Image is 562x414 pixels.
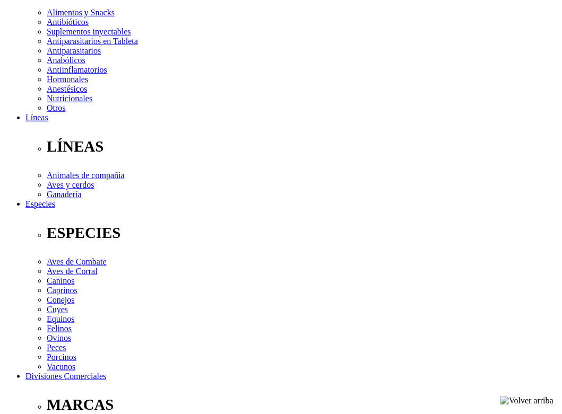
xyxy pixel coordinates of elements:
[47,138,558,155] p: LÍNEAS
[47,46,101,55] a: Antiparasitarios
[500,396,554,406] img: Volver arriba
[47,267,98,276] a: Aves de Corral
[47,171,125,180] a: Animales de compañía
[47,84,87,93] a: Anestésicos
[5,299,183,409] iframe: Brevo live chat
[47,180,94,189] a: Aves y cerdos
[47,65,107,74] a: Antiinflamatorios
[47,276,74,285] a: Caninos
[47,286,77,295] a: Caprinos
[47,295,74,304] a: Conejos
[47,56,85,65] a: Anabólicos
[47,396,558,413] p: MARCAS
[47,75,88,84] a: Hormonales
[47,17,89,27] a: Antibióticos
[47,257,107,266] a: Aves de Combate
[47,27,131,36] a: Suplementos inyectables
[47,224,558,242] p: ESPECIES
[47,37,138,46] a: Antiparasitarios en Tableta
[25,199,55,208] a: Especies
[47,190,82,199] a: Ganadería
[47,103,66,112] a: Otros
[47,94,92,103] a: Nutricionales
[47,8,115,17] a: Alimentos y Snacks
[25,113,48,122] a: Líneas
